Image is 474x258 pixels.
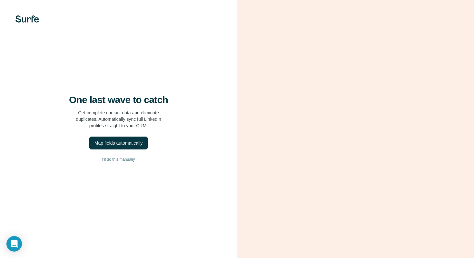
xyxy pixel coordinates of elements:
[94,140,143,146] div: Map fields automatically
[6,236,22,252] div: Open Intercom Messenger
[69,94,168,106] h4: One last wave to catch
[76,110,161,129] p: Get complete contact data and eliminate duplicates. Automatically sync full LinkedIn profiles str...
[89,137,148,149] button: Map fields automatically
[13,155,224,164] button: I’ll do this manually
[15,15,39,23] img: Surfe's logo
[102,157,135,162] span: I’ll do this manually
